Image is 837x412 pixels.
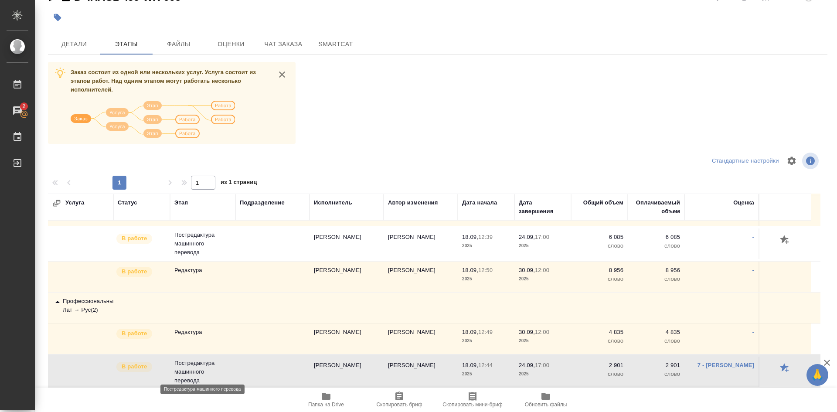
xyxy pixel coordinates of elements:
[632,328,680,337] p: 4 835
[575,275,623,283] p: слово
[48,8,67,27] button: Добавить тэг
[509,388,582,412] button: Обновить файлы
[122,362,147,371] p: В работе
[122,329,147,338] p: В работе
[525,402,567,408] span: Обновить файлы
[71,69,256,93] span: Заказ состоит из одной или нескольких услуг. Услуга состоит из этапов работ. Над одним этапом мог...
[519,267,535,273] p: 30.09,
[289,388,363,412] button: Папка на Drive
[478,267,493,273] p: 12:50
[519,275,567,283] p: 2025
[535,362,549,368] p: 17:00
[575,370,623,378] p: слово
[632,361,680,370] p: 2 901
[802,153,820,169] span: Посмотреть информацию
[781,150,802,171] span: Настроить таблицу
[122,234,147,243] p: В работе
[436,388,509,412] button: Скопировать мини-бриф
[519,234,535,240] p: 24.09,
[174,266,231,275] p: Редактура
[310,357,384,387] td: [PERSON_NAME]
[384,228,458,259] td: [PERSON_NAME]
[710,154,781,168] div: split button
[462,337,510,345] p: 2025
[174,359,231,385] p: Постредактура машинного перевода
[575,266,623,275] p: 8 956
[2,100,33,122] a: 2
[478,234,493,240] p: 12:39
[478,329,493,335] p: 12:49
[575,242,623,250] p: слово
[221,177,257,190] span: из 1 страниц
[308,402,344,408] span: Папка на Drive
[632,275,680,283] p: слово
[519,370,567,378] p: 2025
[240,198,285,207] div: Подразделение
[174,328,231,337] p: Редактура
[519,198,567,216] div: Дата завершения
[810,366,825,384] span: 🙏
[462,267,478,273] p: 18.09,
[462,198,497,207] div: Дата начала
[535,234,549,240] p: 17:00
[53,39,95,50] span: Детали
[158,39,200,50] span: Файлы
[462,242,510,250] p: 2025
[314,198,352,207] div: Исполнитель
[262,39,304,50] span: Чат заказа
[122,267,147,276] p: В работе
[462,370,510,378] p: 2025
[462,362,478,368] p: 18.09,
[806,364,828,386] button: 🙏
[575,361,623,370] p: 2 901
[174,198,188,207] div: Этап
[535,329,549,335] p: 12:00
[174,231,231,257] p: Постредактура машинного перевода
[462,329,478,335] p: 18.09,
[52,198,139,208] div: Услуга
[384,357,458,387] td: [PERSON_NAME]
[632,266,680,275] p: 8 956
[310,228,384,259] td: [PERSON_NAME]
[442,402,502,408] span: Скопировать мини-бриф
[519,242,567,250] p: 2025
[376,402,422,408] span: Скопировать бриф
[519,337,567,345] p: 2025
[632,233,680,242] p: 6 085
[315,39,357,50] span: SmartCat
[632,370,680,378] p: слово
[575,337,623,345] p: слово
[535,267,549,273] p: 12:00
[519,362,535,368] p: 24.09,
[575,328,623,337] p: 4 835
[310,323,384,354] td: [PERSON_NAME]
[52,199,61,208] button: Развернуть
[105,39,147,50] span: Этапы
[632,242,680,250] p: слово
[384,323,458,354] td: [PERSON_NAME]
[118,198,137,207] div: Статус
[52,297,109,314] div: Профессиональный Лат → Рус ( 2 )
[752,329,754,335] a: -
[462,275,510,283] p: 2025
[478,362,493,368] p: 12:44
[276,68,289,81] button: close
[583,198,623,207] div: Общий объем
[632,198,680,216] div: Оплачиваемый объем
[733,198,754,207] div: Оценка
[752,267,754,273] a: -
[519,329,535,335] p: 30.09,
[778,233,793,248] button: Добавить оценку
[210,39,252,50] span: Оценки
[310,262,384,292] td: [PERSON_NAME]
[388,198,438,207] div: Автор изменения
[363,388,436,412] button: Скопировать бриф
[17,102,31,111] span: 2
[384,262,458,292] td: [PERSON_NAME]
[778,361,793,376] button: Редактировать оценку
[752,234,754,240] a: -
[575,233,623,242] p: 6 085
[462,234,478,240] p: 18.09,
[632,337,680,345] p: слово
[697,362,754,368] a: 7 - [PERSON_NAME]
